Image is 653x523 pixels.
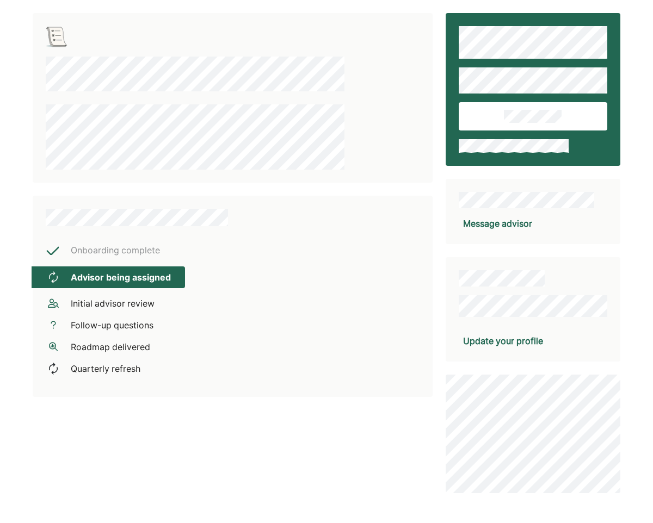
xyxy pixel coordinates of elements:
div: Follow-up questions [71,319,153,332]
div: Onboarding complete [71,244,160,258]
div: Message advisor [463,217,532,230]
div: Initial advisor review [71,297,155,310]
div: Advisor being assigned [71,271,171,284]
div: Roadmap delivered [71,340,150,353]
div: Quarterly refresh [71,362,140,375]
div: Update your profile [463,334,543,347]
